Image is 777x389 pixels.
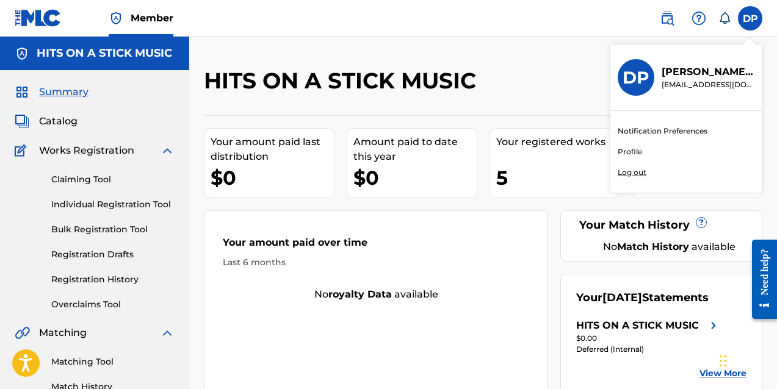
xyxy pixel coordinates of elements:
[51,198,175,211] a: Individual Registration Tool
[15,326,30,340] img: Matching
[720,343,727,379] div: Drag
[15,114,29,129] img: Catalog
[576,344,721,355] div: Deferred (Internal)
[662,65,754,79] p: Dale Pulliam
[51,173,175,186] a: Claiming Tool
[211,135,334,164] div: Your amount paid last distribution
[576,290,709,306] div: Your Statements
[51,355,175,368] a: Matching Tool
[39,143,134,158] span: Works Registration
[738,6,762,30] div: User Menu
[718,12,731,24] div: Notifications
[576,318,699,333] div: HITS ON A STICK MUSIC
[51,248,175,261] a: Registration Drafts
[687,6,711,30] div: Help
[223,235,529,256] div: Your amount paid over time
[51,273,175,286] a: Registration History
[618,126,707,137] a: Notification Preferences
[617,241,689,252] strong: Match History
[204,67,482,95] h2: HITS ON A STICK MUSIC
[15,114,78,129] a: CatalogCatalog
[51,223,175,236] a: Bulk Registration Tool
[743,227,777,332] iframe: Resource Center
[51,298,175,311] a: Overclaims Tool
[160,326,175,340] img: expand
[39,85,89,99] span: Summary
[39,114,78,129] span: Catalog
[660,11,674,26] img: search
[15,85,29,99] img: Summary
[353,135,477,164] div: Amount paid to date this year
[160,143,175,158] img: expand
[328,288,392,300] strong: royalty data
[576,333,721,344] div: $0.00
[591,240,746,254] div: No available
[602,291,642,304] span: [DATE]
[692,11,706,26] img: help
[623,67,649,88] h3: DP
[223,256,529,269] div: Last 6 months
[39,326,87,340] span: Matching
[496,164,620,191] div: 5
[655,6,679,30] a: Public Search
[15,85,89,99] a: SummarySummary
[15,46,29,61] img: Accounts
[618,167,646,178] p: Log out
[109,11,123,26] img: Top Rightsholder
[699,367,746,380] a: View More
[706,318,721,333] img: right chevron icon
[353,164,477,191] div: $0
[496,135,620,149] div: Your registered works
[696,218,706,227] span: ?
[576,318,721,355] a: HITS ON A STICK MUSICright chevron icon$0.00Deferred (Internal)
[37,46,172,60] h5: HITS ON A STICK MUSIC
[716,330,777,389] iframe: Chat Widget
[662,79,754,90] p: hitsonastick@gmail.com
[15,143,31,158] img: Works Registration
[211,164,334,191] div: $0
[131,11,173,25] span: Member
[576,217,746,234] div: Your Match History
[15,9,62,27] img: MLC Logo
[204,287,548,302] div: No available
[618,146,642,157] a: Profile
